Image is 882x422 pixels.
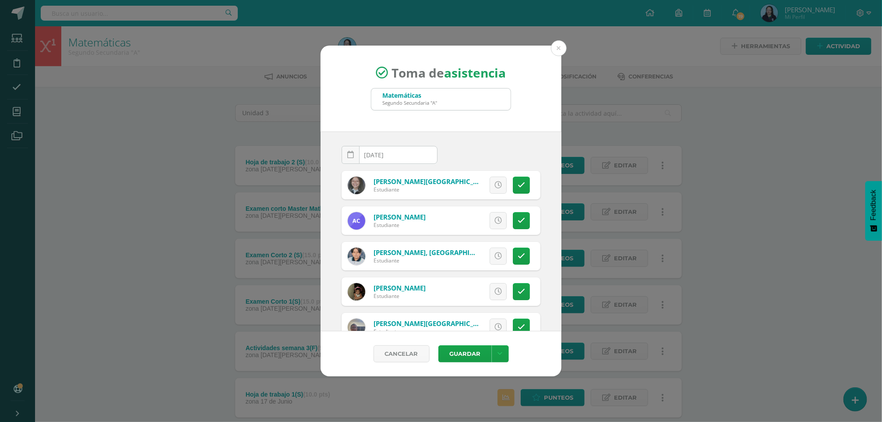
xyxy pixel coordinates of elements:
[348,212,365,230] img: b11c487440f6ecd4bd1707711e0bd076.png
[348,177,365,194] img: 3fb7eedc85e0e782b2861b6d93a60b8f.png
[374,328,479,335] div: Estudiante
[348,319,365,336] img: b058bbac391e37cb4d43ede2eceba598.png
[382,91,437,99] div: Matemáticas
[865,181,882,241] button: Feedback - Mostrar encuesta
[342,146,437,163] input: Fecha de Inasistencia
[374,319,493,328] a: [PERSON_NAME][GEOGRAPHIC_DATA]
[374,345,430,362] a: Cancelar
[348,283,365,301] img: 9af213cb7c9a9ea1cc6eb5547be67a7a.png
[438,345,492,362] button: Guardar
[348,248,365,265] img: 4a6f4496ddf5ed5609238f6cbe048d4f.png
[374,213,426,221] a: [PERSON_NAME]
[374,284,426,292] a: [PERSON_NAME]
[374,248,496,257] a: [PERSON_NAME], [GEOGRAPHIC_DATA]
[374,292,426,300] div: Estudiante
[392,64,506,81] span: Toma de
[374,186,479,193] div: Estudiante
[870,190,878,220] span: Feedback
[374,177,493,186] a: [PERSON_NAME][GEOGRAPHIC_DATA]
[551,40,567,56] button: Close (Esc)
[382,99,437,106] div: Segundo Secundaria "A"
[371,89,511,110] input: Busca un grado o sección aquí...
[374,257,479,264] div: Estudiante
[445,64,506,81] strong: asistencia
[374,221,426,229] div: Estudiante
